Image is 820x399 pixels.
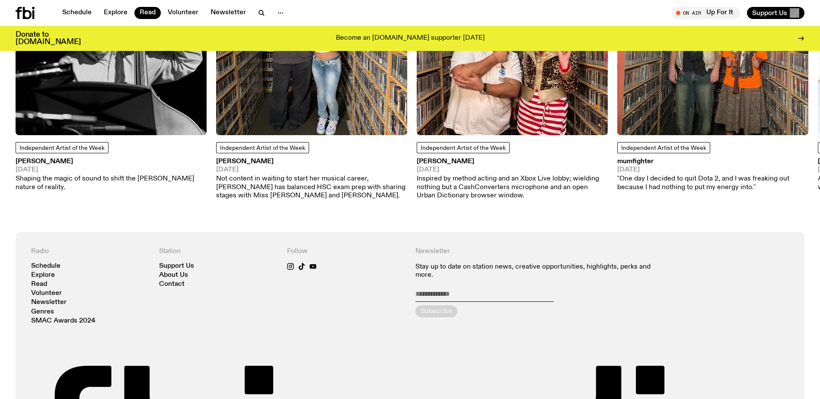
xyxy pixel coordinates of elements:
p: Become an [DOMAIN_NAME] supporter [DATE] [336,35,485,42]
a: mumfighter[DATE]"One day I decided to quit Dota 2, and I was freaking out because I had nothing t... [617,158,808,192]
button: Support Us [747,7,804,19]
a: Volunteer [31,290,62,297]
span: Independent Artist of the Week [220,145,305,151]
span: Independent Artist of the Week [421,145,506,151]
h3: [PERSON_NAME] [216,158,407,165]
a: Contact [159,281,185,288]
a: [PERSON_NAME][DATE]Shaping the magic of sound to shift the [PERSON_NAME] nature of reality. [16,158,207,192]
span: Independent Artist of the Week [621,145,706,151]
h4: Newsletter [415,247,661,256]
a: Explore [99,7,133,19]
h3: [PERSON_NAME] [417,158,608,165]
a: Schedule [31,263,61,269]
h4: Follow [287,247,405,256]
a: [PERSON_NAME][DATE]Inspired by method acting and an Xbox Live lobby; wielding nothing but a CashC... [417,158,608,200]
a: Independent Artist of the Week [617,142,710,153]
a: SMAC Awards 2024 [31,318,96,324]
a: Schedule [57,7,97,19]
a: [PERSON_NAME][DATE]Not content in waiting to start her musical career, [PERSON_NAME] has balanced... [216,158,407,200]
p: "One day I decided to quit Dota 2, and I was freaking out because I had nothing to put my energy ... [617,175,808,191]
a: Read [31,281,47,288]
span: [DATE] [16,167,207,173]
a: Support Us [159,263,194,269]
a: Explore [31,272,55,279]
a: Read [134,7,161,19]
span: [DATE] [417,167,608,173]
a: Newsletter [31,299,67,306]
a: Independent Artist of the Week [417,142,510,153]
button: Subscribe [415,305,457,317]
span: Support Us [752,9,787,17]
h3: Donate to [DOMAIN_NAME] [16,31,81,46]
a: Genres [31,309,54,315]
a: Newsletter [205,7,251,19]
a: Volunteer [163,7,204,19]
p: Stay up to date on station news, creative opportunities, highlights, perks and more. [415,263,661,279]
p: Not content in waiting to start her musical career, [PERSON_NAME] has balanced HSC exam prep with... [216,175,407,200]
h3: [PERSON_NAME] [16,158,207,165]
h4: Radio [31,247,149,256]
h3: mumfighter [617,158,808,165]
span: [DATE] [617,167,808,173]
a: Independent Artist of the Week [216,142,309,153]
button: On AirUp For It [672,7,740,19]
a: About Us [159,272,188,279]
a: Independent Artist of the Week [16,142,108,153]
span: Independent Artist of the Week [19,145,105,151]
span: [DATE] [216,167,407,173]
h4: Station [159,247,277,256]
p: Shaping the magic of sound to shift the [PERSON_NAME] nature of reality. [16,175,207,191]
p: Inspired by method acting and an Xbox Live lobby; wielding nothing but a CashConverters microphon... [417,175,608,200]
